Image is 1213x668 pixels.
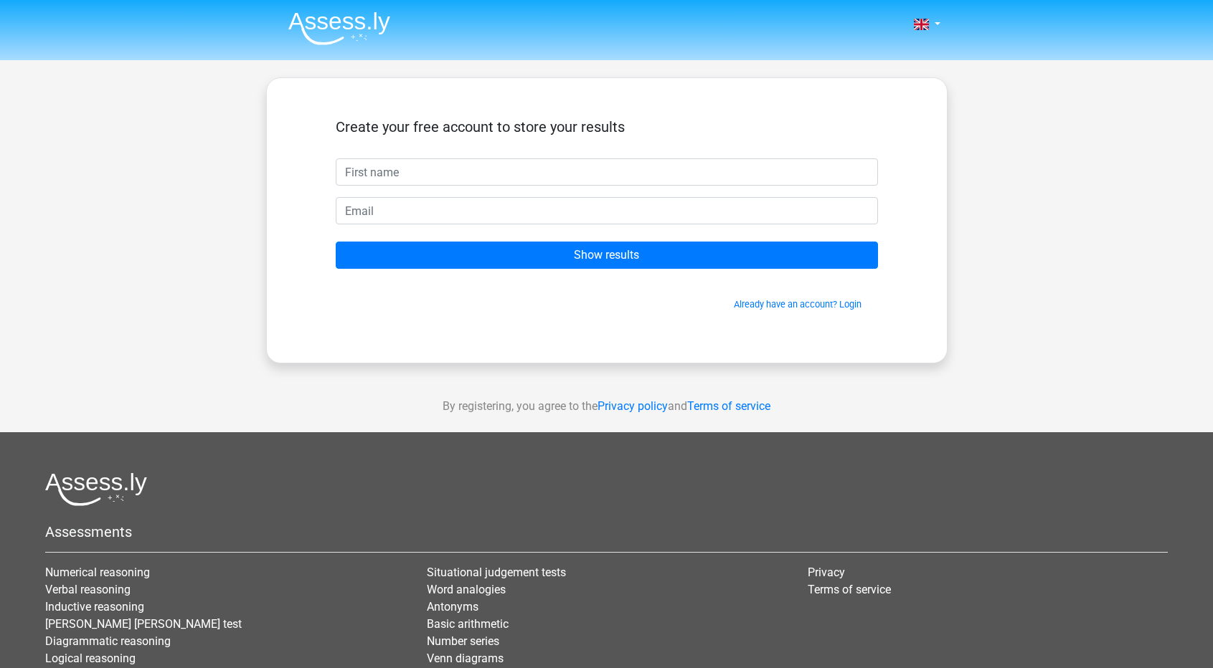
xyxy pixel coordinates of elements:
[45,600,144,614] a: Inductive reasoning
[336,197,878,224] input: Email
[45,634,171,648] a: Diagrammatic reasoning
[808,566,845,579] a: Privacy
[734,299,862,310] a: Already have an account? Login
[45,583,131,596] a: Verbal reasoning
[427,566,566,579] a: Situational judgement tests
[45,472,147,506] img: Assessly logo
[687,399,770,413] a: Terms of service
[336,118,878,135] h5: Create your free account to store your results
[427,634,499,648] a: Number series
[427,652,504,665] a: Venn diagrams
[336,242,878,269] input: Show results
[808,583,891,596] a: Terms of service
[45,523,1168,540] h5: Assessments
[45,617,242,631] a: [PERSON_NAME] [PERSON_NAME] test
[427,617,509,631] a: Basic arithmetic
[427,600,478,614] a: Antonyms
[288,11,390,45] img: Assessly
[336,158,878,186] input: First name
[45,566,150,579] a: Numerical reasoning
[598,399,668,413] a: Privacy policy
[45,652,136,665] a: Logical reasoning
[427,583,506,596] a: Word analogies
